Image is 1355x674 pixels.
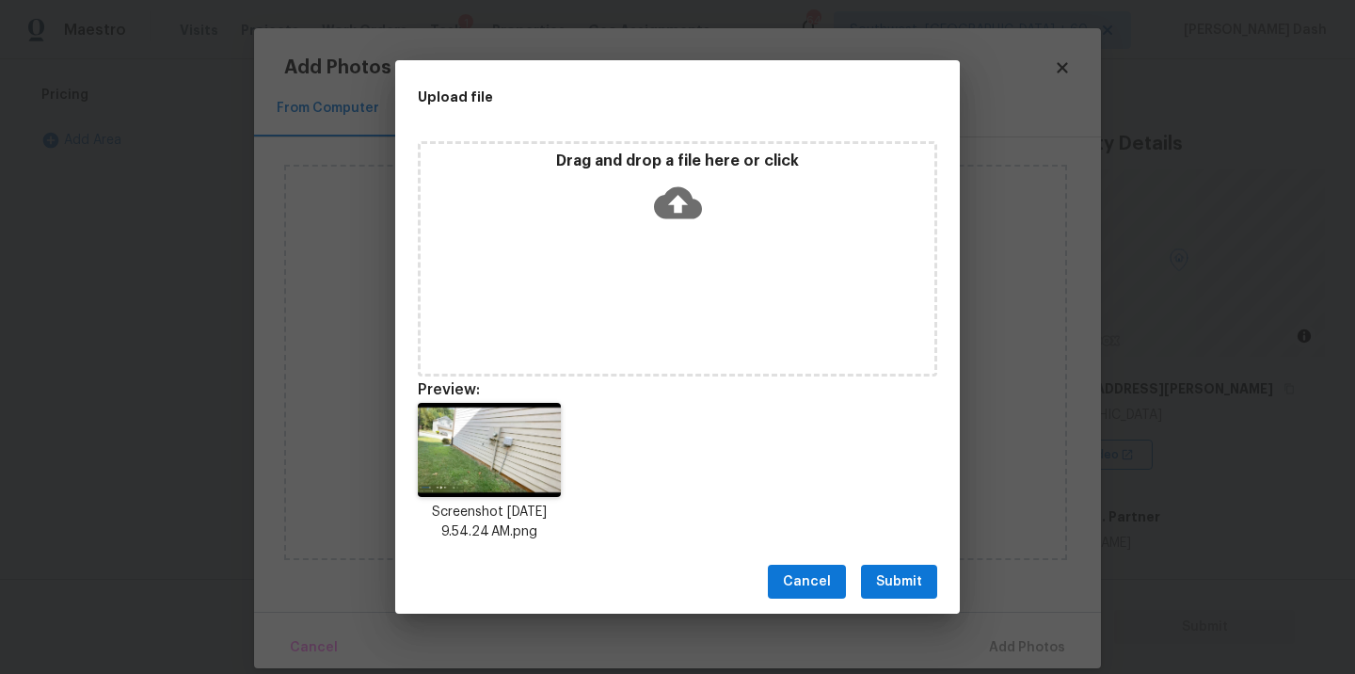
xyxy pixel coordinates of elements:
[421,152,934,171] p: Drag and drop a file here or click
[783,570,831,594] span: Cancel
[418,503,561,542] p: Screenshot [DATE] 9.54.24 AM.png
[876,570,922,594] span: Submit
[418,403,561,497] img: wPgJInehySL5gAAAABJRU5ErkJggg==
[418,87,853,107] h2: Upload file
[768,565,846,600] button: Cancel
[861,565,937,600] button: Submit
